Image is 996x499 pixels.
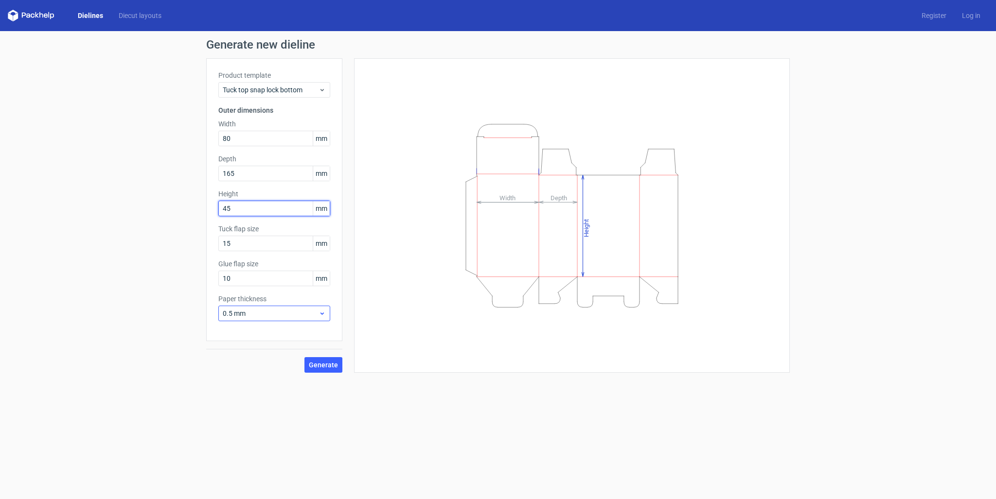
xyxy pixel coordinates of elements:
[223,85,319,95] span: Tuck top snap lock bottom
[218,189,330,199] label: Height
[313,236,330,251] span: mm
[218,224,330,234] label: Tuck flap size
[313,201,330,216] span: mm
[218,105,330,115] h3: Outer dimensions
[954,11,988,20] a: Log in
[206,39,790,51] h1: Generate new dieline
[218,154,330,164] label: Depth
[914,11,954,20] a: Register
[218,70,330,80] label: Product template
[551,194,567,201] tspan: Depth
[223,309,319,318] span: 0.5 mm
[304,357,342,373] button: Generate
[218,294,330,304] label: Paper thickness
[111,11,169,20] a: Diecut layouts
[70,11,111,20] a: Dielines
[313,271,330,286] span: mm
[583,219,590,237] tspan: Height
[499,194,516,201] tspan: Width
[313,166,330,181] span: mm
[309,361,338,368] span: Generate
[218,259,330,269] label: Glue flap size
[218,119,330,129] label: Width
[313,131,330,146] span: mm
